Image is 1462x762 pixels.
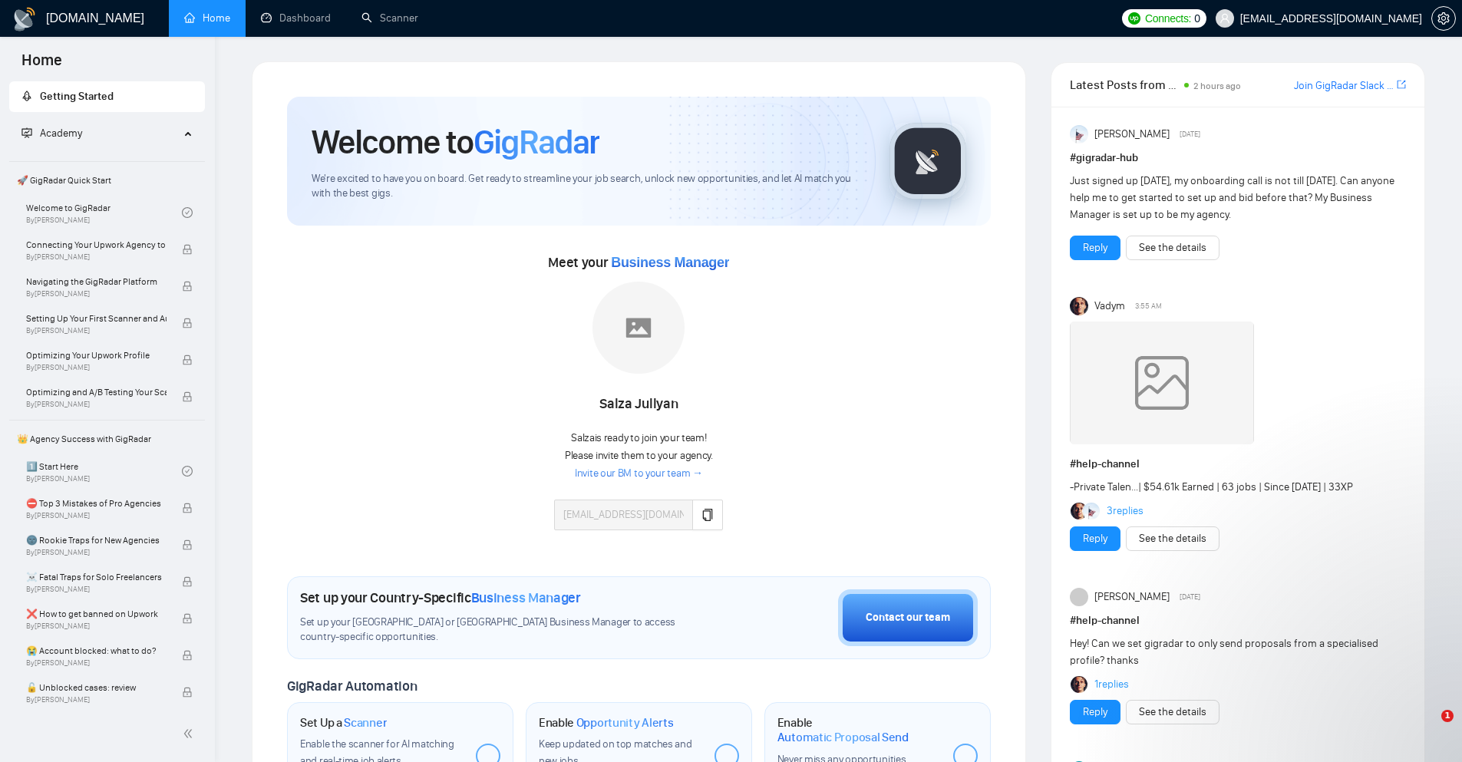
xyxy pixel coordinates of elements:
span: 🌚 Rookie Traps for New Agencies [26,533,167,548]
span: 🚀 GigRadar Quick Start [11,165,203,196]
span: Scanner [344,715,387,731]
span: Home [9,49,74,81]
span: By [PERSON_NAME] [26,289,167,299]
span: rocket [21,91,32,101]
img: gigradar-logo.png [889,123,966,200]
span: GigRadar [474,121,599,163]
span: ❌ How to get banned on Upwork [26,606,167,622]
a: Private Talen... [1074,480,1138,493]
span: copy [701,509,714,521]
span: lock [182,650,193,661]
span: Optimizing Your Upwork Profile [26,348,167,363]
span: GigRadar Automation [287,678,417,694]
span: Salza is ready to join your team! [571,431,706,444]
span: lock [182,244,193,255]
span: lock [182,318,193,328]
span: By [PERSON_NAME] [26,511,167,520]
span: lock [182,391,193,402]
span: By [PERSON_NAME] [26,695,167,704]
span: fund-projection-screen [21,127,32,138]
h1: # help-channel [1070,456,1406,473]
h1: # help-channel [1070,612,1406,629]
span: By [PERSON_NAME] [26,363,167,372]
img: upwork-logo.png [1128,12,1140,25]
span: [DATE] [1180,590,1200,604]
h1: Enable [539,715,674,731]
button: See the details [1126,700,1219,724]
span: Automatic Proposal Send [777,730,909,745]
span: Connects: [1145,10,1191,27]
span: Vadym [1094,298,1125,315]
a: Reply [1083,239,1107,256]
span: Please invite them to your agency. [565,449,713,462]
span: lock [182,503,193,513]
span: Academy [21,127,82,140]
a: 1️⃣ Start HereBy[PERSON_NAME] [26,454,182,488]
a: searchScanner [361,12,418,25]
div: Salza Jullyan [554,391,723,417]
h1: Set up your Country-Specific [300,589,581,606]
span: Set up your [GEOGRAPHIC_DATA] or [GEOGRAPHIC_DATA] Business Manager to access country-specific op... [300,615,707,645]
span: By [PERSON_NAME] [26,326,167,335]
iframe: Intercom live chat [1410,710,1447,747]
span: 0 [1194,10,1200,27]
img: Anisuzzaman Khan [1070,125,1088,143]
span: By [PERSON_NAME] [26,252,167,262]
span: Getting Started [40,90,114,103]
a: See the details [1139,239,1206,256]
img: Anisuzzaman Khan [1083,503,1100,520]
span: 😭 Account blocked: what to do? [26,643,167,658]
a: Reply [1083,530,1107,547]
span: Connecting Your Upwork Agency to GigRadar [26,237,167,252]
a: Invite our BM to your team → [575,467,703,481]
a: See the details [1139,704,1206,721]
span: lock [182,613,193,624]
img: weqQh+iSagEgQAAAABJRU5ErkJggg== [1070,322,1254,444]
li: Getting Started [9,81,205,112]
span: [PERSON_NAME] [1094,589,1170,605]
button: Contact our team [838,589,978,646]
span: Hey! Can we set gigradar to only send proposals from a specialised profile? thanks [1070,637,1378,667]
h1: Welcome to [312,121,599,163]
span: Academy [40,127,82,140]
button: Reply [1070,236,1120,260]
div: Contact our team [866,609,950,626]
h1: Enable [777,715,941,745]
span: By [PERSON_NAME] [26,400,167,409]
h1: # gigradar-hub [1070,150,1406,167]
a: Reply [1083,704,1107,721]
span: lock [182,687,193,698]
a: dashboardDashboard [261,12,331,25]
span: - | $54.61k Earned | 63 jobs | Since [DATE] | 33XP [1070,480,1353,493]
span: double-left [183,726,198,741]
span: [DATE] [1180,127,1200,141]
a: homeHome [184,12,230,25]
span: Business Manager [471,589,581,606]
a: Welcome to GigRadarBy[PERSON_NAME] [26,196,182,229]
button: See the details [1126,236,1219,260]
span: ☠️ Fatal Traps for Solo Freelancers [26,569,167,585]
button: Reply [1070,700,1120,724]
span: Navigating the GigRadar Platform [26,274,167,289]
button: Reply [1070,526,1120,551]
span: lock [182,355,193,365]
span: We're excited to have you on board. Get ready to streamline your job search, unlock new opportuni... [312,172,865,201]
span: lock [182,539,193,550]
span: check-circle [182,207,193,218]
span: lock [182,576,193,587]
button: See the details [1126,526,1219,551]
span: check-circle [182,466,193,477]
span: Business Manager [611,255,729,270]
img: Vadym [1070,297,1088,315]
span: Setting Up Your First Scanner and Auto-Bidder [26,311,167,326]
img: logo [12,7,37,31]
span: export [1397,78,1406,91]
a: See the details [1139,530,1206,547]
span: By [PERSON_NAME] [26,585,167,594]
a: 1replies [1094,677,1129,692]
span: By [PERSON_NAME] [26,658,167,668]
span: ⛔ Top 3 Mistakes of Pro Agencies [26,496,167,511]
a: setting [1431,12,1456,25]
span: Just signed up [DATE], my onboarding call is not till [DATE]. Can anyone help me to get started t... [1070,174,1394,221]
span: [PERSON_NAME] [1094,126,1170,143]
